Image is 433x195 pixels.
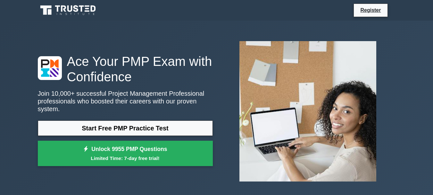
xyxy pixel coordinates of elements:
p: Join 10,000+ successful Project Management Professional professionals who boosted their careers w... [38,90,213,113]
a: Register [356,6,385,14]
small: Limited Time: 7-day free trial! [46,155,205,162]
a: Start Free PMP Practice Test [38,120,213,136]
a: Unlock 9955 PMP QuestionsLimited Time: 7-day free trial! [38,141,213,166]
h1: Ace Your PMP Exam with Confidence [38,54,213,84]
